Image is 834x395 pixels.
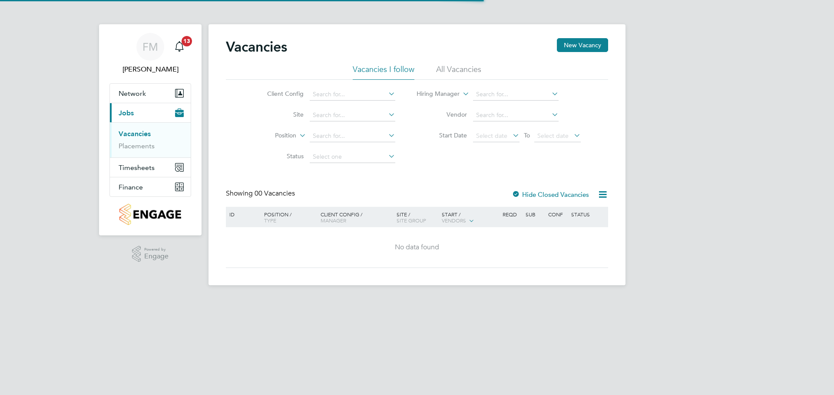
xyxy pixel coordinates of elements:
[254,111,304,118] label: Site
[310,130,395,142] input: Search for...
[119,89,146,98] span: Network
[119,163,155,172] span: Timesheets
[537,132,569,140] span: Select date
[310,109,395,121] input: Search for...
[246,131,296,140] label: Position
[144,246,169,253] span: Powered by
[417,111,467,118] label: Vendor
[417,131,467,139] label: Start Date
[227,243,607,252] div: No data found
[119,142,155,150] a: Placements
[142,41,158,52] span: FM
[119,204,181,225] img: countryside-properties-logo-retina.png
[171,33,188,61] a: 13
[254,90,304,98] label: Client Config
[110,122,191,157] div: Jobs
[226,38,287,55] h2: Vacancies
[110,103,191,122] button: Jobs
[410,90,460,98] label: Hiring Manager
[397,217,426,224] span: Site Group
[110,177,191,196] button: Finance
[310,151,395,163] input: Select one
[99,24,202,235] nav: Main navigation
[318,207,394,228] div: Client Config /
[353,64,414,80] li: Vacancies I follow
[476,132,507,140] span: Select date
[473,88,559,101] input: Search for...
[182,36,192,46] span: 13
[442,217,466,224] span: Vendors
[258,207,318,228] div: Position /
[109,64,191,75] span: Fletcher Melhuish
[500,207,523,222] div: Reqd
[264,217,276,224] span: Type
[523,207,546,222] div: Sub
[521,130,533,141] span: To
[144,253,169,260] span: Engage
[557,38,608,52] button: New Vacancy
[110,84,191,103] button: Network
[132,246,169,262] a: Powered byEngage
[569,207,607,222] div: Status
[226,189,297,198] div: Showing
[321,217,346,224] span: Manager
[255,189,295,198] span: 00 Vacancies
[512,190,589,199] label: Hide Closed Vacancies
[227,207,258,222] div: ID
[109,33,191,75] a: FM[PERSON_NAME]
[254,152,304,160] label: Status
[310,88,395,101] input: Search for...
[110,158,191,177] button: Timesheets
[119,183,143,191] span: Finance
[394,207,440,228] div: Site /
[436,64,481,80] li: All Vacancies
[473,109,559,121] input: Search for...
[109,204,191,225] a: Go to home page
[546,207,569,222] div: Conf
[440,207,500,229] div: Start /
[119,109,134,117] span: Jobs
[119,130,151,138] a: Vacancies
